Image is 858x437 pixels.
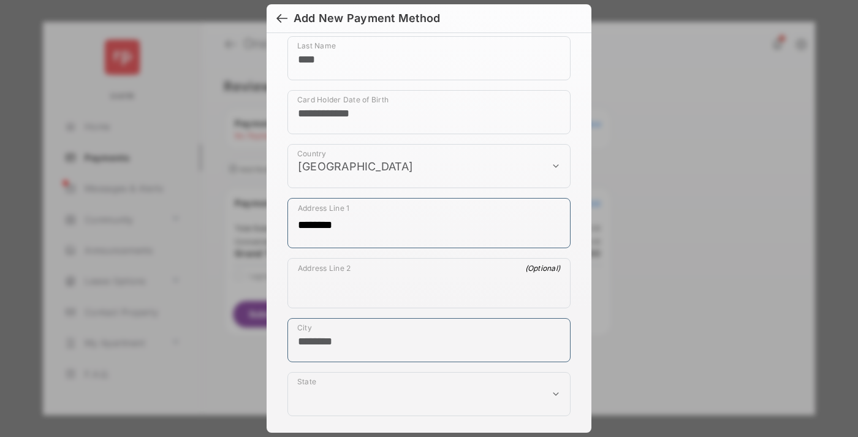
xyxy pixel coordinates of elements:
[287,258,571,308] div: payment_method_screening[postal_addresses][addressLine2]
[287,372,571,416] div: payment_method_screening[postal_addresses][administrativeArea]
[294,12,440,25] div: Add New Payment Method
[287,144,571,188] div: payment_method_screening[postal_addresses][country]
[287,198,571,248] div: payment_method_screening[postal_addresses][addressLine1]
[287,318,571,362] div: payment_method_screening[postal_addresses][locality]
